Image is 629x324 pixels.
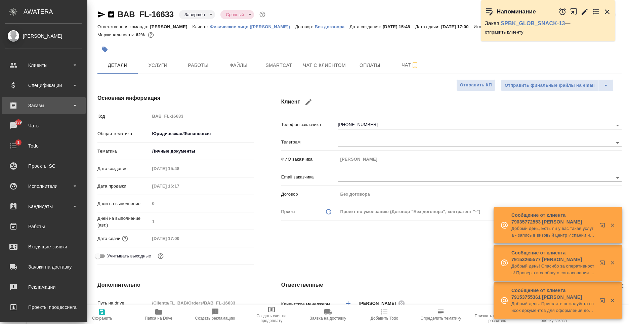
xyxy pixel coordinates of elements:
span: Добавить Todo [371,316,398,321]
p: отправить клиенту [485,29,611,36]
button: Открыть в новой вкладке [596,256,612,272]
h4: Ответственные [281,281,622,289]
div: Исполнители [5,181,82,191]
p: Клиентские менеджеры [281,301,338,308]
p: Договор: [295,24,315,29]
a: Физическое лицо ([PERSON_NAME]) [210,24,295,29]
input: Пустое поле [150,298,254,308]
input: Пустое поле [150,164,209,173]
p: Дата продажи [97,183,150,190]
button: Отложить [558,8,567,16]
a: Входящие заявки [2,238,86,255]
span: Создать рекламацию [195,316,235,321]
button: Open [613,138,622,148]
input: Пустое поле [150,111,254,121]
p: [PERSON_NAME] [150,24,193,29]
p: Добрый день, Есть ли у вас такая услуга - запись в визовый центр Испании и сколько стоит? [511,225,595,239]
div: Чаты [5,121,82,131]
button: Выбери, если сб и вс нужно считать рабочими днями для выполнения заказа. [156,252,165,260]
a: Без договора [315,24,350,29]
span: Чат [394,61,426,69]
span: 339 [11,119,26,126]
div: Проекты процессинга [5,302,82,312]
button: Заявка на доставку [300,305,356,324]
span: Отправить КП [460,81,492,89]
p: Дата создания [97,165,150,172]
span: Папка на Drive [145,316,172,321]
h4: Дополнительно [97,281,254,289]
button: Перейти в todo [592,8,600,16]
a: 1Todo [2,137,86,154]
p: Сообщение от клиента 79035772553 [PERSON_NAME] [511,212,595,225]
a: 339Чаты [2,117,86,134]
span: Заявка на доставку [310,316,346,321]
div: Спецификации [5,80,82,90]
input: Пустое поле [150,217,254,227]
div: Личные документы [150,146,254,157]
button: Добавить менеджера [340,295,356,312]
button: Редактировать [581,8,589,16]
div: Заказы [5,100,82,111]
p: Клиент: [193,24,210,29]
div: AWATERA [24,5,87,18]
button: Определить тематику [413,305,469,324]
p: Сообщение от клиента 79153265577 [PERSON_NAME] [511,249,595,263]
button: Открыть в новой вкладке [596,294,612,310]
a: Рекламации [2,279,86,295]
p: Ответственная команда: [97,24,150,29]
p: Телефон заказчика [281,121,338,128]
button: Open [613,173,622,183]
a: Проекты процессинга [2,299,86,316]
p: Телеграм [281,139,338,146]
p: ФИО заказчика [281,156,338,163]
div: Работы [5,221,82,232]
p: Сообщение от клиента 79153755361 [PERSON_NAME] [511,287,595,300]
input: Пустое поле [150,234,209,243]
button: Open [613,121,622,130]
button: Отправить финальные файлы на email [501,79,598,91]
p: Код [97,113,150,120]
button: Закрыть [605,297,619,303]
p: Дней на выполнение (авт.) [97,215,150,229]
span: Призвать менеджера по развитию [473,314,521,323]
button: Отправить КП [456,79,496,91]
a: Работы [2,218,86,235]
button: Открыть в новой вкладке [596,218,612,235]
span: Работы [182,61,214,70]
span: Определить тематику [420,316,461,321]
button: Срочный [224,12,246,17]
span: Сохранить [92,316,112,321]
div: Заявки на доставку [5,262,82,272]
a: BAB_FL-16633 [118,10,174,19]
button: Завершен [182,12,207,17]
span: Детали [101,61,134,70]
span: [PERSON_NAME] [359,300,400,307]
div: Клиенты [5,60,82,70]
span: 1 [13,139,24,146]
button: Открыть в новой вкладке [570,4,578,19]
button: Добавить Todo [356,305,413,324]
div: [PERSON_NAME] [359,299,407,308]
div: Завершен [220,10,254,19]
p: Дата сдачи [97,235,121,242]
button: Создать счет на предоплату [243,305,300,324]
button: Доп статусы указывают на важность/срочность заказа [258,10,267,19]
div: Проект по умолчанию (Договор "Без договора", контрагент "-") [338,206,622,217]
a: Проекты SC [2,158,86,174]
p: 62% [136,32,146,37]
div: Рекламации [5,282,82,292]
p: Дней на выполнение [97,200,150,207]
span: Услуги [142,61,174,70]
p: Заказ — [485,20,611,27]
h4: Основная информация [97,94,254,102]
span: Создать счет на предоплату [247,314,296,323]
p: Добрый день! Спасибо за оперативность! Проверю и сообщу о согласовании сегодня до 15-00 [511,263,595,276]
p: Тематика [97,148,150,155]
button: Создать рекламацию [187,305,243,324]
div: split button [501,79,614,91]
a: Заявки на доставку [2,258,86,275]
div: Проекты SC [5,161,82,171]
span: Отправить финальные файлы на email [505,82,595,89]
